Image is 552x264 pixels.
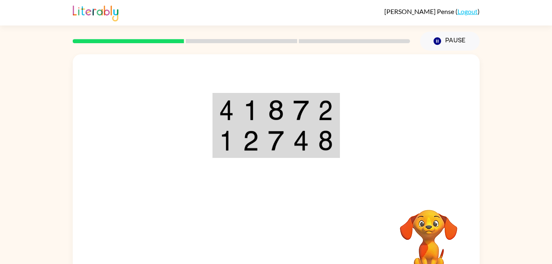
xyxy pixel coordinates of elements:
[243,130,259,151] img: 2
[318,100,333,120] img: 2
[268,100,284,120] img: 8
[384,7,480,15] div: ( )
[268,130,284,151] img: 7
[219,100,234,120] img: 4
[293,130,309,151] img: 4
[243,100,259,120] img: 1
[420,32,480,51] button: Pause
[293,100,309,120] img: 7
[384,7,455,15] span: [PERSON_NAME] Pense
[219,130,234,151] img: 1
[457,7,478,15] a: Logout
[318,130,333,151] img: 8
[73,3,118,21] img: Literably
